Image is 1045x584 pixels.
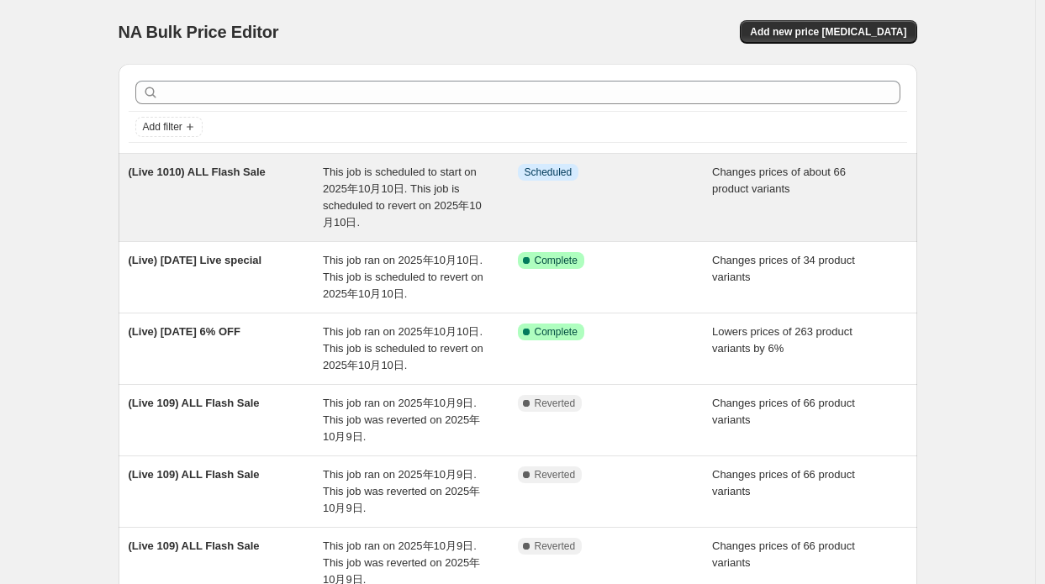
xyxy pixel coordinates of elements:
[129,254,262,266] span: (Live) [DATE] Live special
[323,468,480,514] span: This job ran on 2025年10月9日. This job was reverted on 2025年10月9日.
[129,325,240,338] span: (Live) [DATE] 6% OFF
[525,166,573,179] span: Scheduled
[712,254,855,283] span: Changes prices of 34 product variants
[323,254,483,300] span: This job ran on 2025年10月10日. This job is scheduled to revert on 2025年10月10日.
[143,120,182,134] span: Add filter
[323,397,480,443] span: This job ran on 2025年10月9日. This job was reverted on 2025年10月9日.
[129,468,260,481] span: (Live 109) ALL Flash Sale
[535,468,576,481] span: Reverted
[750,25,906,39] span: Add new price [MEDICAL_DATA]
[535,539,576,553] span: Reverted
[323,166,482,229] span: This job is scheduled to start on 2025年10月10日. This job is scheduled to revert on 2025年10月10日.
[535,254,578,267] span: Complete
[535,325,578,339] span: Complete
[712,325,852,355] span: Lowers prices of 263 product variants by 6%
[712,397,855,426] span: Changes prices of 66 product variants
[129,539,260,552] span: (Live 109) ALL Flash Sale
[323,325,483,371] span: This job ran on 2025年10月10日. This job is scheduled to revert on 2025年10月10日.
[712,539,855,569] span: Changes prices of 66 product variants
[129,397,260,409] span: (Live 109) ALL Flash Sale
[119,23,279,41] span: NA Bulk Price Editor
[712,166,846,195] span: Changes prices of about 66 product variants
[129,166,266,178] span: (Live 1010) ALL Flash Sale
[535,397,576,410] span: Reverted
[740,20,916,44] button: Add new price [MEDICAL_DATA]
[135,117,203,137] button: Add filter
[712,468,855,497] span: Changes prices of 66 product variants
